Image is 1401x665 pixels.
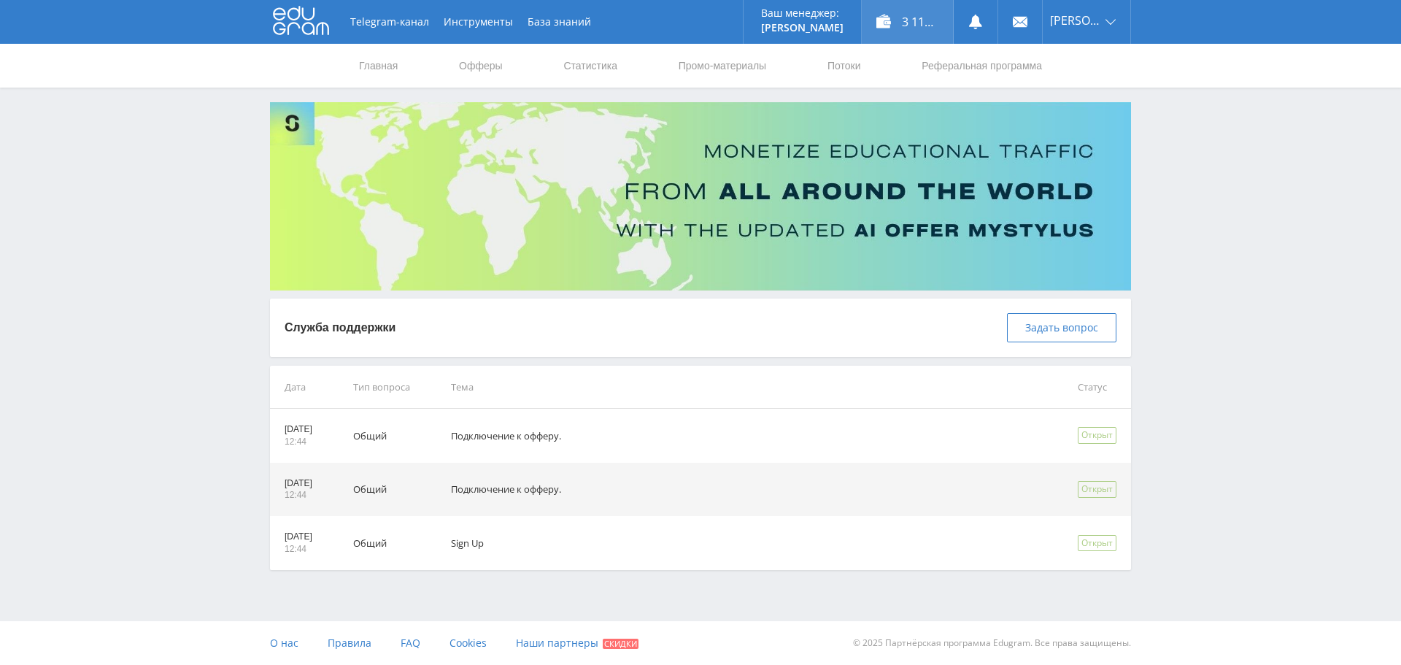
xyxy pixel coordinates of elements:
p: Служба поддержки [285,320,395,336]
p: 12:44 [285,543,312,556]
a: Cookies [449,621,487,665]
p: [DATE] [285,423,312,436]
a: Промо-материалы [677,44,768,88]
a: FAQ [401,621,420,665]
span: Скидки [603,639,638,649]
span: Задать вопрос [1025,322,1098,334]
td: Общий [333,516,431,570]
span: FAQ [401,636,420,650]
p: Ваш менеджер: [761,7,844,19]
img: Banner [270,102,1131,291]
p: [DATE] [285,531,312,543]
span: О нас [270,636,298,650]
a: О нас [270,621,298,665]
td: Подключение к офферу. [431,463,1057,517]
a: Наши партнеры Скидки [516,621,638,665]
p: [DATE] [285,477,312,490]
span: Cookies [449,636,487,650]
div: Открыт [1078,535,1116,552]
a: Офферы [458,44,504,88]
a: Реферальная программа [920,44,1043,88]
td: Тема [431,366,1057,409]
td: Тип вопроса [333,366,431,409]
td: Статус [1057,366,1131,409]
td: Sign Up [431,516,1057,570]
button: Задать вопрос [1007,313,1116,342]
div: Открыт [1078,481,1116,498]
a: Статистика [562,44,619,88]
span: Правила [328,636,371,650]
p: 12:44 [285,436,312,448]
td: Общий [333,409,431,463]
a: Правила [328,621,371,665]
p: 12:44 [285,489,312,501]
a: Главная [358,44,399,88]
td: Общий [333,463,431,517]
span: Наши партнеры [516,636,598,650]
div: © 2025 Партнёрская программа Edugram. Все права защищены. [708,621,1131,665]
a: Потоки [826,44,862,88]
p: [PERSON_NAME] [761,22,844,34]
td: Подключение к офферу. [431,409,1057,463]
span: [PERSON_NAME] [1050,15,1101,26]
div: Открыт [1078,427,1116,444]
td: Дата [270,366,333,409]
